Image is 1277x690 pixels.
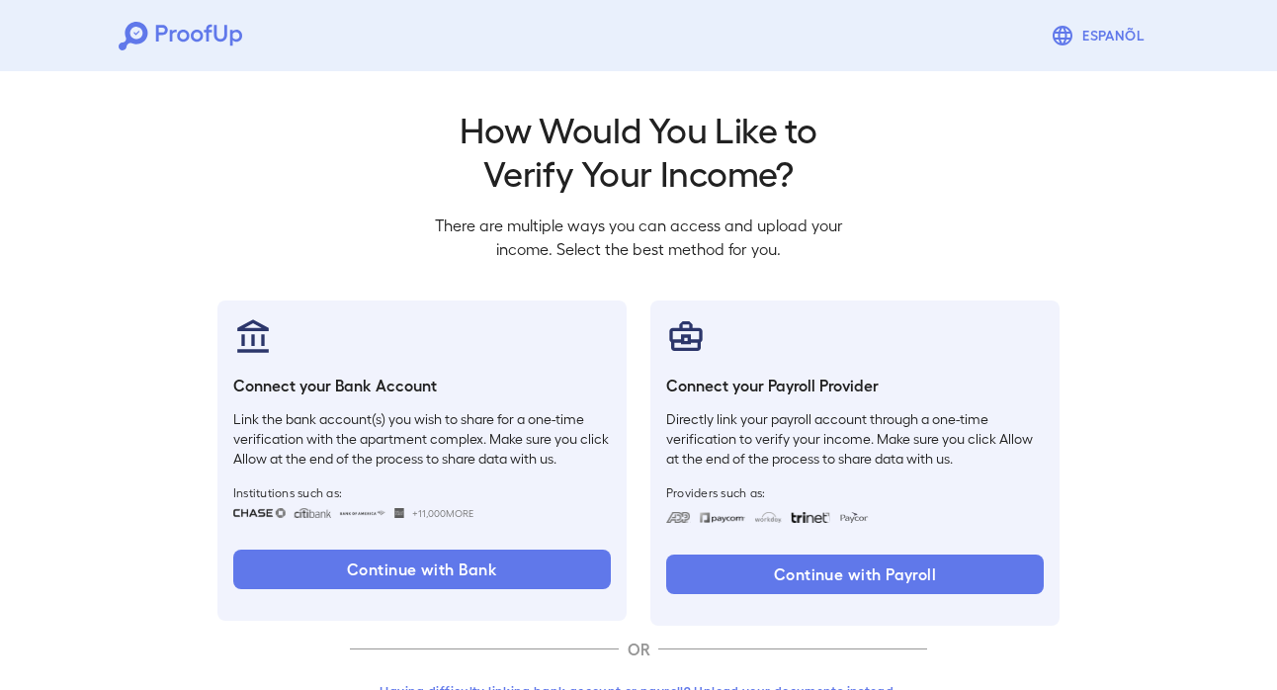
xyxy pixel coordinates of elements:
[699,512,746,523] img: paycom.svg
[666,555,1044,594] button: Continue with Payroll
[754,512,783,523] img: workday.svg
[233,508,286,518] img: chase.svg
[619,638,658,661] p: OR
[419,107,858,194] h2: How Would You Like to Verify Your Income?
[412,505,473,521] span: +11,000 More
[339,508,386,518] img: bankOfAmerica.svg
[666,316,706,356] img: payrollProvider.svg
[233,409,611,469] p: Link the bank account(s) you wish to share for a one-time verification with the apartment complex...
[419,214,858,261] p: There are multiple ways you can access and upload your income. Select the best method for you.
[294,508,331,518] img: citibank.svg
[791,512,830,523] img: trinet.svg
[1043,16,1158,55] button: Espanõl
[394,508,405,518] img: wellsfargo.svg
[233,316,273,356] img: bankAccount.svg
[666,484,1044,500] span: Providers such as:
[838,512,869,523] img: paycon.svg
[666,374,1044,397] h6: Connect your Payroll Provider
[666,409,1044,469] p: Directly link your payroll account through a one-time verification to verify your income. Make su...
[666,512,691,523] img: adp.svg
[233,550,611,589] button: Continue with Bank
[233,374,611,397] h6: Connect your Bank Account
[233,484,611,500] span: Institutions such as:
